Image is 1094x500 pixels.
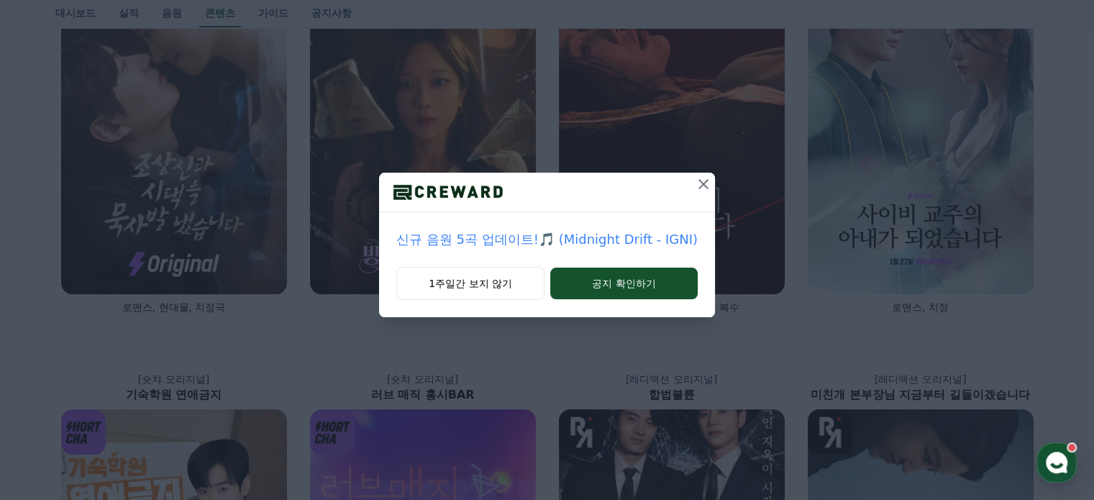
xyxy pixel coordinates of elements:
span: 대화 [132,403,149,414]
a: 홈 [4,381,95,417]
span: 설정 [222,402,240,414]
a: 대화 [95,381,186,417]
button: 1주일간 보지 않기 [396,267,544,300]
a: 신규 음원 5곡 업데이트!🎵 (Midnight Drift - IGNI) [396,229,698,250]
img: logo [379,181,517,203]
button: 공지 확인하기 [550,268,698,299]
a: 설정 [186,381,276,417]
span: 홈 [45,402,54,414]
